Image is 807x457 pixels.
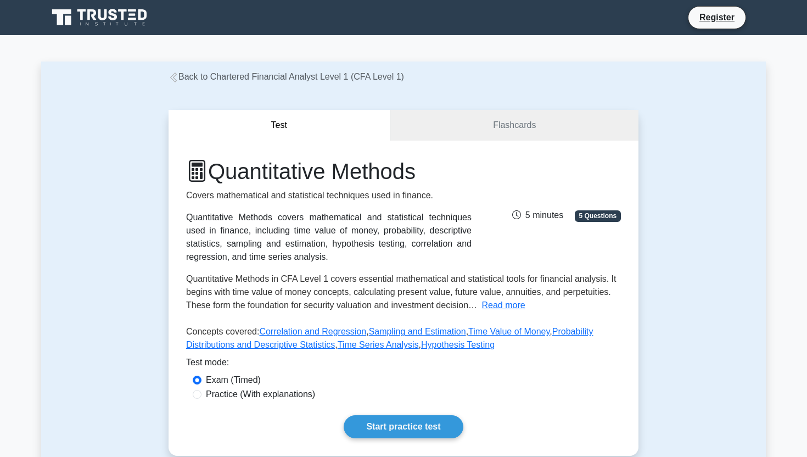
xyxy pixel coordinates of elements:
[169,110,390,141] button: Test
[338,340,419,349] a: Time Series Analysis
[186,211,472,264] div: Quantitative Methods covers mathematical and statistical techniques used in finance, including ti...
[259,327,366,336] a: Correlation and Regression
[186,189,472,202] p: Covers mathematical and statistical techniques used in finance.
[186,274,617,310] span: Quantitative Methods in CFA Level 1 covers essential mathematical and statistical tools for finan...
[693,10,741,24] a: Register
[468,327,550,336] a: Time Value of Money
[390,110,638,141] a: Flashcards
[344,415,463,438] a: Start practice test
[186,325,621,356] p: Concepts covered: , , , , ,
[186,356,621,374] div: Test mode:
[206,374,261,387] label: Exam (Timed)
[482,299,525,312] button: Read more
[169,72,404,81] a: Back to Chartered Financial Analyst Level 1 (CFA Level 1)
[421,340,495,349] a: Hypothesis Testing
[369,327,466,336] a: Sampling and Estimation
[186,158,472,185] h1: Quantitative Methods
[206,388,315,401] label: Practice (With explanations)
[575,210,621,221] span: 5 Questions
[512,210,563,220] span: 5 minutes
